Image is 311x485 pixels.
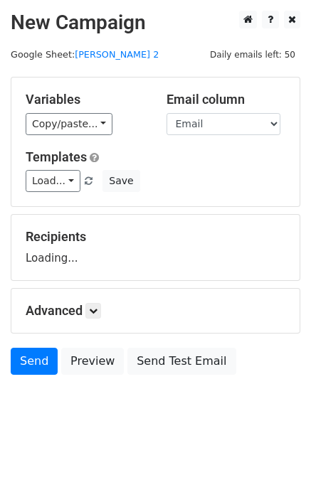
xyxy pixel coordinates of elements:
h5: Recipients [26,229,285,245]
small: Google Sheet: [11,49,159,60]
a: Preview [61,348,124,375]
a: Load... [26,170,80,192]
a: Send [11,348,58,375]
button: Save [102,170,139,192]
h2: New Campaign [11,11,300,35]
h5: Email column [167,92,286,107]
a: Send Test Email [127,348,236,375]
h5: Advanced [26,303,285,319]
h5: Variables [26,92,145,107]
a: [PERSON_NAME] 2 [75,49,159,60]
div: Loading... [26,229,285,266]
a: Copy/paste... [26,113,112,135]
a: Templates [26,149,87,164]
a: Daily emails left: 50 [205,49,300,60]
span: Daily emails left: 50 [205,47,300,63]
